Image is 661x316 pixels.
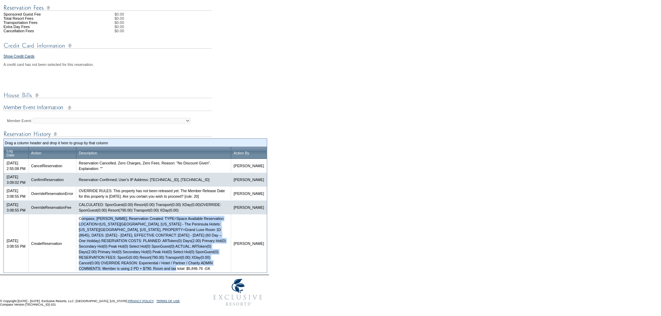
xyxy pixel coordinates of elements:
[231,187,267,200] td: [PERSON_NAME]
[5,140,266,146] td: Drag a column header and drop it here to group by that column
[76,173,231,187] td: Reservation Confirmed; User's IP Address: [TECHNICAL_ID], [TECHNICAL_ID]
[31,151,42,155] a: Action
[3,130,212,138] img: Reservation Log
[234,151,249,155] a: Action By
[4,187,28,200] td: [DATE] 3:08:55 PM
[3,104,212,112] img: Member Event
[3,54,34,58] a: Show Credit Cards
[3,16,80,20] td: Total Resort Fees
[76,214,231,273] td: Compass; [PERSON_NAME]; Reservation Created: TYPE=Space Available Reservation LOCATION=[US_STATE]...
[231,159,267,173] td: [PERSON_NAME]
[3,29,80,33] td: Cancellation Fees
[207,275,269,310] img: Exclusive Resorts
[3,20,80,25] td: Transportation Fees
[115,16,267,20] td: $0.00
[3,25,80,29] td: Extra Day Fees
[156,299,180,303] a: TERMS OF USE
[76,159,231,173] td: Reservation Cancelled. Zero Charges, Zero Fees. Reason: "No Discount Given". Explanation: ""
[76,200,231,214] td: CALCULATED: SponGuest(0.00) Resort(0.00) Transport(0.00) XDay(0.00)OVERRIDE: SponGuest(0.00) Reso...
[4,159,28,173] td: [DATE] 2:55:08 PM
[3,62,267,67] div: A credit card has not been selected for this reservation.
[28,159,76,173] td: CancelReservation
[28,187,76,200] td: OverrideReservationError
[231,214,267,273] td: [PERSON_NAME]
[231,147,267,159] th: Drag to group or reorder
[28,173,76,187] td: ConfirmReservation
[28,200,76,214] td: OverrideReservationFee
[128,299,154,303] a: PRIVACY POLICY
[3,41,212,50] img: Credit Card Information
[4,214,28,273] td: [DATE] 3:08:55 PM
[7,119,32,123] label: Member Event:
[79,151,97,155] a: Description
[3,12,80,16] td: Sponsored Guest Fee
[76,147,231,159] th: Drag to group or reorder
[231,200,267,214] td: [PERSON_NAME]
[115,12,267,16] td: $0.00
[76,187,231,200] td: OVERRIDE RULES: This property has not been released yet. The Member Release Date for this propert...
[115,25,267,29] td: $0.00
[115,29,267,33] td: $0.00
[115,20,267,25] td: $0.00
[28,214,76,273] td: CreateReservation
[7,149,15,157] a: LogDate
[4,200,28,214] td: [DATE] 3:08:55 PM
[4,173,28,187] td: [DATE] 3:09:02 PM
[3,91,212,100] img: House Bills
[3,3,212,12] img: Reservation Fees
[231,173,267,187] td: [PERSON_NAME]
